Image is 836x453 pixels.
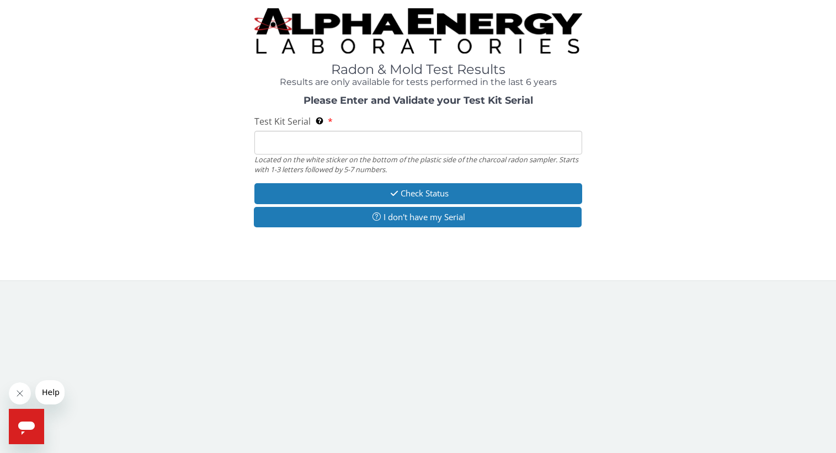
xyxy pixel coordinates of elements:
img: TightCrop.jpg [254,8,582,54]
h1: Radon & Mold Test Results [254,62,582,77]
iframe: Close message [9,382,31,404]
strong: Please Enter and Validate your Test Kit Serial [303,94,533,106]
div: Located on the white sticker on the bottom of the plastic side of the charcoal radon sampler. Sta... [254,154,582,175]
span: Test Kit Serial [254,115,311,127]
button: I don't have my Serial [254,207,582,227]
iframe: Button to launch messaging window [9,409,44,444]
iframe: Message from company [35,380,65,404]
h4: Results are only available for tests performed in the last 6 years [254,77,582,87]
button: Check Status [254,183,582,204]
